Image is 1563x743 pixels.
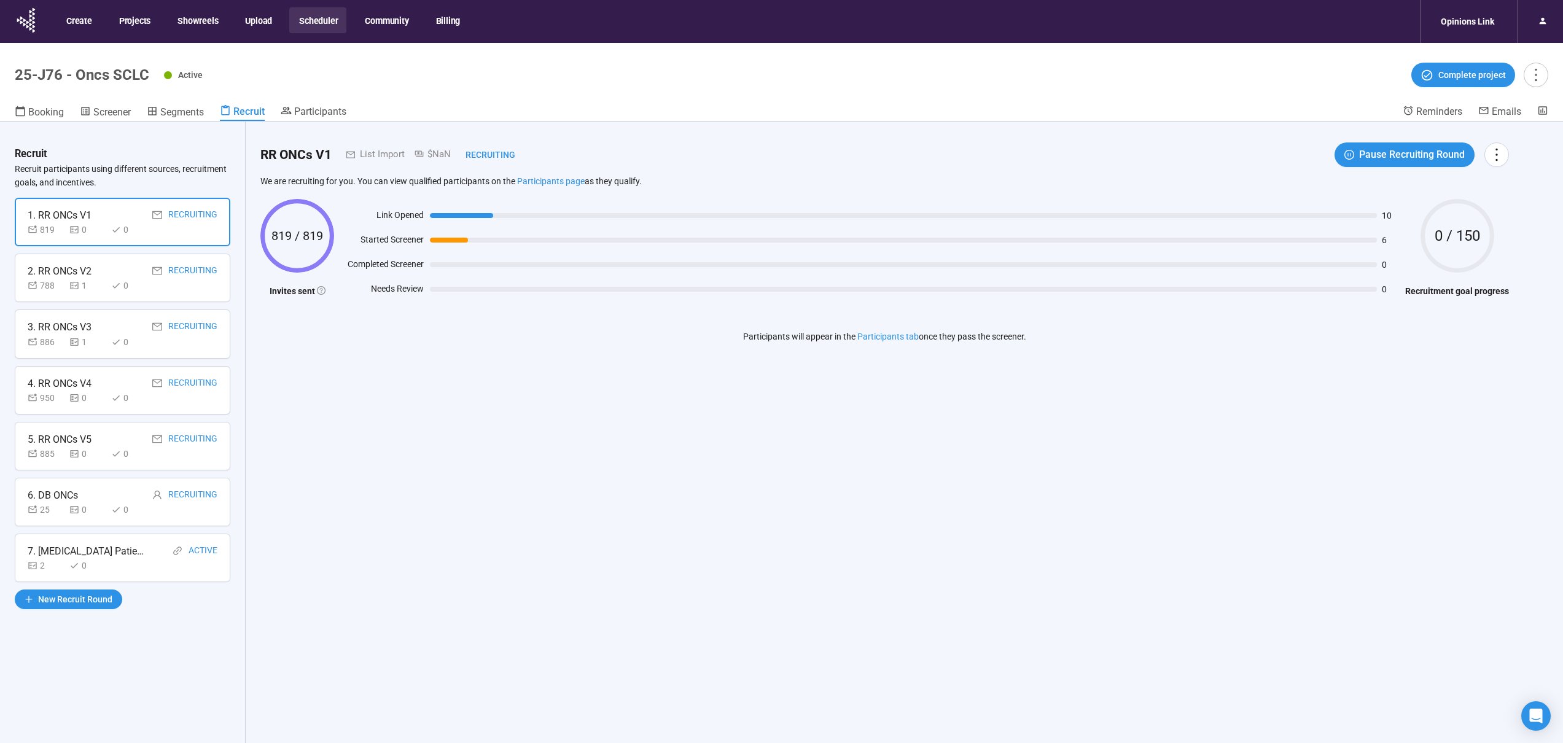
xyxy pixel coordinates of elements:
[168,376,217,391] div: Recruiting
[168,319,217,335] div: Recruiting
[1403,105,1462,120] a: Reminders
[1344,150,1354,160] span: pause-circle
[152,266,162,276] span: mail
[178,70,203,80] span: Active
[173,546,182,556] span: link
[1382,211,1399,220] span: 10
[332,150,355,159] span: mail
[1382,236,1399,244] span: 6
[189,543,217,559] div: Active
[15,589,122,609] button: plusNew Recruit Round
[355,147,405,162] div: List Import
[405,147,451,162] div: $NaN
[168,263,217,279] div: Recruiting
[233,106,265,117] span: Recruit
[93,106,131,118] span: Screener
[28,559,64,572] div: 2
[28,391,64,405] div: 950
[1478,105,1521,120] a: Emails
[69,335,106,349] div: 1
[28,488,78,503] div: 6. DB ONCs
[28,106,64,118] span: Booking
[340,233,424,251] div: Started Screener
[340,257,424,276] div: Completed Screener
[25,595,33,604] span: plus
[1488,146,1505,163] span: more
[355,7,417,33] button: Community
[1484,142,1509,167] button: more
[1335,142,1475,167] button: pause-circlePause Recruiting Round
[28,263,92,279] div: 2. RR ONCs V2
[111,335,148,349] div: 0
[28,223,64,236] div: 819
[28,208,92,223] div: 1. RR ONCs V1
[1416,106,1462,117] span: Reminders
[111,503,148,516] div: 0
[111,223,148,236] div: 0
[28,376,92,391] div: 4. RR ONCs V4
[260,230,334,242] span: 819 / 819
[260,176,1509,187] p: We are recruiting for you. You can view qualified participants on the as they qualify.
[111,391,148,405] div: 0
[69,559,106,572] div: 0
[38,593,112,606] span: New Recruit Round
[1492,106,1521,117] span: Emails
[235,7,281,33] button: Upload
[294,106,346,117] span: Participants
[451,148,515,161] div: Recruiting
[15,146,47,162] h3: Recruit
[111,279,148,292] div: 0
[15,162,230,189] p: Recruit participants using different sources, recruitment goals, and incentives.
[152,322,162,332] span: mail
[28,503,64,516] div: 25
[1359,147,1465,162] span: Pause Recruiting Round
[80,105,131,121] a: Screener
[168,7,227,33] button: Showreels
[28,543,144,559] div: 7. [MEDICAL_DATA] Patients
[1521,701,1551,731] div: Open Intercom Messenger
[147,105,204,121] a: Segments
[281,105,346,120] a: Participants
[152,434,162,444] span: mail
[28,319,92,335] div: 3. RR ONCs V3
[28,447,64,461] div: 885
[426,7,469,33] button: Billing
[340,282,424,300] div: Needs Review
[857,332,919,341] a: Participants tab
[220,105,265,121] a: Recruit
[57,7,101,33] button: Create
[1433,10,1502,33] div: Opinions Link
[15,105,64,121] a: Booking
[260,284,334,298] h4: Invites sent
[28,279,64,292] div: 788
[28,432,92,447] div: 5. RR ONCs V5
[289,7,346,33] button: Scheduler
[109,7,159,33] button: Projects
[340,208,424,227] div: Link Opened
[28,335,64,349] div: 886
[168,432,217,447] div: Recruiting
[69,447,106,461] div: 0
[152,378,162,388] span: mail
[111,447,148,461] div: 0
[743,330,1026,343] p: Participants will appear in the once they pass the screener.
[1405,284,1509,298] h4: Recruitment goal progress
[152,210,162,220] span: mail
[168,488,217,503] div: Recruiting
[69,223,106,236] div: 0
[1382,285,1399,294] span: 0
[517,176,585,186] a: Participants page
[1411,63,1515,87] button: Complete project
[1421,228,1494,243] span: 0 / 150
[317,286,325,295] span: question-circle
[160,106,204,118] span: Segments
[69,391,106,405] div: 0
[260,145,332,165] h2: RR ONCs V1
[168,208,217,223] div: Recruiting
[69,279,106,292] div: 1
[1382,260,1399,269] span: 0
[152,490,162,500] span: user
[1438,68,1506,82] span: Complete project
[1527,66,1544,83] span: more
[69,503,106,516] div: 0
